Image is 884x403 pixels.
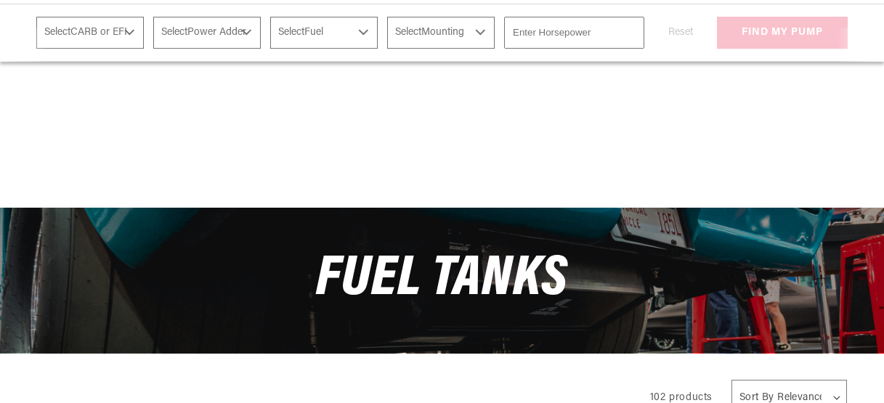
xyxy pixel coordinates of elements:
select: Mounting [387,17,495,49]
span: 102 products [650,392,713,403]
select: Fuel [270,17,378,49]
select: Power Adder [153,17,261,49]
input: Enter Horsepower [504,17,644,49]
span: Fuel Tanks [316,251,568,309]
select: CARB or EFI [36,17,144,49]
